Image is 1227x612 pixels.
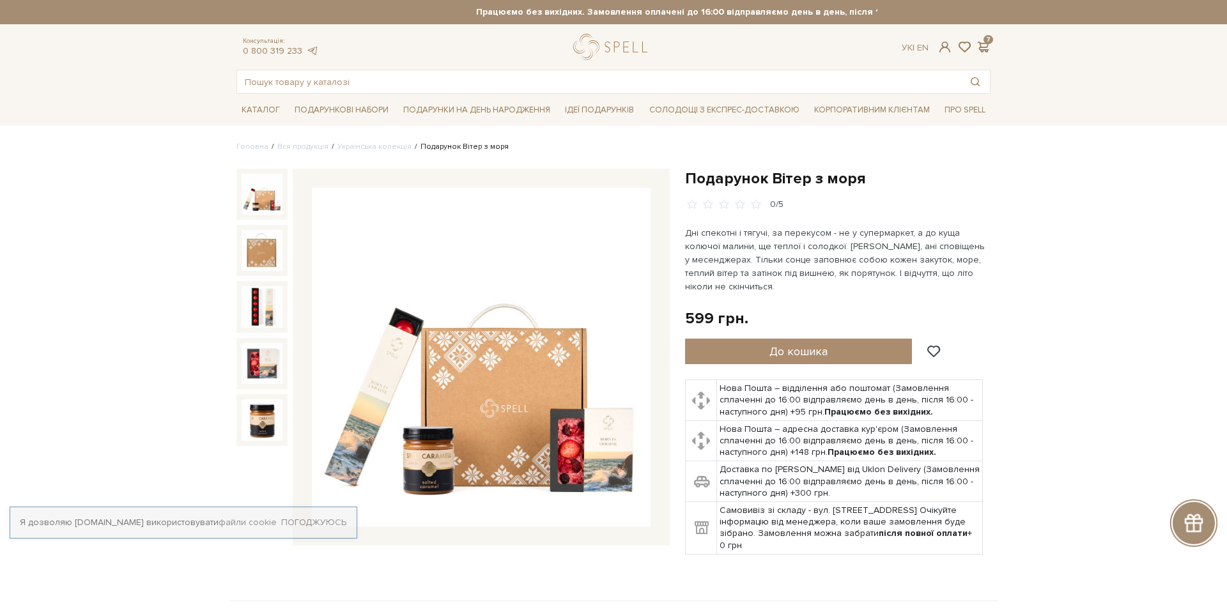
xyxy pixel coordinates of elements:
[277,142,328,151] a: Вся продукція
[879,528,968,539] b: після повної оплати
[337,142,412,151] a: Українська колекція
[685,226,985,293] p: Дні спекотні і тягучі, за перекусом - не у супермаркет, а до куща колючої малини, ще теплої і сол...
[644,99,805,121] a: Солодощі з експрес-доставкою
[312,188,651,526] img: Подарунок Вітер з моря
[902,42,929,54] div: Ук
[824,406,933,417] b: Працюємо без вихідних.
[242,230,282,271] img: Подарунок Вітер з моря
[913,42,914,53] span: |
[242,343,282,384] img: Подарунок Вітер з моря
[305,45,318,56] a: telegram
[716,502,983,555] td: Самовивіз зі складу - вул. [STREET_ADDRESS] Очікуйте інформацію від менеджера, коли ваше замовлен...
[10,517,357,528] div: Я дозволяю [DOMAIN_NAME] використовувати
[917,42,929,53] a: En
[236,142,268,151] a: Головна
[219,517,277,528] a: файли cookie
[961,70,990,93] button: Пошук товару у каталозі
[289,100,394,120] span: Подарункові набори
[769,344,828,358] span: До кошика
[685,339,912,364] button: До кошика
[828,447,936,457] b: Працюємо без вихідних.
[281,517,346,528] a: Погоджуюсь
[560,100,639,120] span: Ідеї подарунків
[716,420,983,461] td: Нова Пошта – адресна доставка кур'єром (Замовлення сплаченні до 16:00 відправляємо день в день, п...
[236,100,285,120] span: Каталог
[770,199,783,211] div: 0/5
[398,100,555,120] span: Подарунки на День народження
[243,37,318,45] span: Консультація:
[412,141,509,153] li: Подарунок Вітер з моря
[350,6,1104,18] strong: Працюємо без вихідних. Замовлення оплачені до 16:00 відправляємо день в день, після 16:00 - насту...
[685,169,991,188] h1: Подарунок Вітер з моря
[242,286,282,327] img: Подарунок Вітер з моря
[685,309,748,328] div: 599 грн.
[243,45,302,56] a: 0 800 319 233
[237,70,961,93] input: Пошук товару у каталозі
[809,99,935,121] a: Корпоративним клієнтам
[716,380,983,421] td: Нова Пошта – відділення або поштомат (Замовлення сплаченні до 16:00 відправляємо день в день, піс...
[573,34,653,60] a: logo
[939,100,991,120] span: Про Spell
[242,174,282,215] img: Подарунок Вітер з моря
[242,399,282,440] img: Подарунок Вітер з моря
[716,461,983,502] td: Доставка по [PERSON_NAME] від Uklon Delivery (Замовлення сплаченні до 16:00 відправляємо день в д...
